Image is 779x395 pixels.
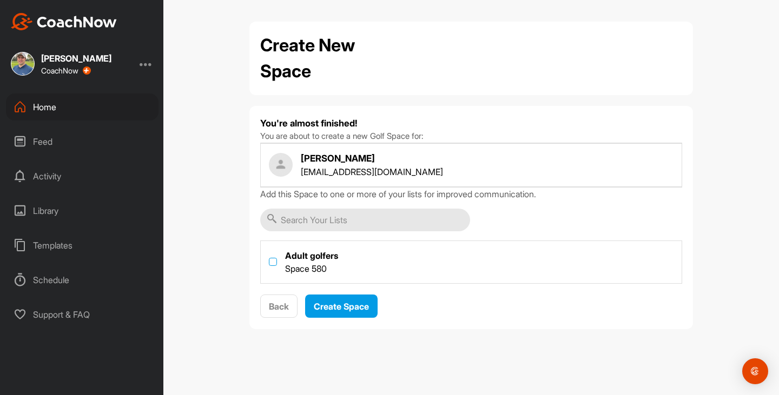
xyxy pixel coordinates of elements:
div: Schedule [6,266,159,293]
h2: Create New Space [260,32,406,84]
button: Create Space [305,294,378,318]
input: Search Your Lists [260,209,470,231]
div: Activity [6,163,159,190]
button: Back [260,294,298,318]
div: Templates [6,232,159,259]
div: [PERSON_NAME] [41,54,111,63]
p: Add this Space to one or more of your lists for improved communication. [260,188,682,200]
div: Open Intercom Messenger [742,358,768,384]
p: You are about to create a new Golf Space for: [260,130,682,143]
img: CoachNow [11,13,117,30]
img: user [269,153,293,177]
div: Support & FAQ [6,301,159,328]
img: square_8746597cc2685375c8ffca9408853b6a.jpg [11,52,35,76]
div: Home [6,93,159,120]
div: Library [6,197,159,224]
div: Feed [6,128,159,155]
h4: You're almost finished! [260,117,682,130]
h4: [PERSON_NAME] [301,152,443,165]
span: Back [269,301,289,312]
div: CoachNow [41,66,91,75]
span: Create Space [314,301,369,312]
p: [EMAIL_ADDRESS][DOMAIN_NAME] [301,165,443,178]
